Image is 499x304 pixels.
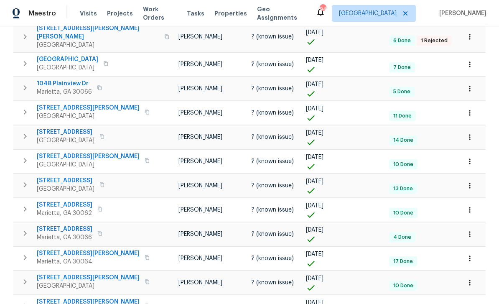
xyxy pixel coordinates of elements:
span: 10 Done [390,209,417,217]
span: [PERSON_NAME] [178,134,222,140]
span: [STREET_ADDRESS][PERSON_NAME] [37,152,140,161]
span: Marietta, GA 30066 [37,233,92,242]
span: [DATE] [306,106,323,112]
span: [DATE] [306,251,323,257]
span: 6 Done [390,37,414,44]
span: Maestro [28,9,56,18]
span: [PERSON_NAME] [178,158,222,164]
span: [DATE] [306,179,323,184]
span: [GEOGRAPHIC_DATA] [37,64,98,72]
span: Marietta, GA 30062 [37,209,92,217]
span: ? (known issue) [252,110,294,116]
span: [PERSON_NAME] [178,183,222,189]
span: [STREET_ADDRESS][PERSON_NAME] [37,273,140,282]
span: 10 Done [390,282,417,289]
span: [GEOGRAPHIC_DATA] [37,161,140,169]
span: [GEOGRAPHIC_DATA] [37,55,98,64]
span: [DATE] [306,154,323,160]
span: Geo Assignments [257,5,306,22]
span: 11 Done [390,112,415,120]
span: [DATE] [306,203,323,209]
span: [STREET_ADDRESS][PERSON_NAME] [37,104,140,112]
span: 7 Done [390,64,414,71]
span: [PERSON_NAME] [436,9,486,18]
span: ? (known issue) [252,61,294,67]
span: ? (known issue) [252,255,294,261]
span: [PERSON_NAME] [178,280,222,286]
span: [DATE] [306,276,323,281]
span: 14 Done [390,137,417,144]
span: [PERSON_NAME] [178,255,222,261]
span: ? (known issue) [252,280,294,286]
span: [PERSON_NAME] [178,207,222,213]
span: 10 Done [390,161,417,168]
span: [GEOGRAPHIC_DATA] [339,9,397,18]
span: [GEOGRAPHIC_DATA] [37,282,140,290]
span: [DATE] [306,227,323,233]
span: Work Orders [143,5,177,22]
span: [GEOGRAPHIC_DATA] [37,185,94,193]
span: 17 Done [390,258,416,265]
span: [PERSON_NAME] [178,110,222,116]
span: [GEOGRAPHIC_DATA] [37,41,159,49]
span: [PERSON_NAME] [178,86,222,92]
span: Projects [107,9,133,18]
span: ? (known issue) [252,158,294,164]
span: 1 Rejected [418,37,451,44]
span: [STREET_ADDRESS] [37,201,92,209]
span: [PERSON_NAME] [178,61,222,67]
span: ? (known issue) [252,34,294,40]
span: [PERSON_NAME] [178,34,222,40]
span: ? (known issue) [252,207,294,213]
span: [GEOGRAPHIC_DATA] [37,112,140,120]
span: Properties [214,9,247,18]
span: [DATE] [306,57,323,63]
span: [STREET_ADDRESS][PERSON_NAME] [37,249,140,258]
span: [PERSON_NAME] [178,231,222,237]
div: 94 [320,5,326,13]
span: ? (known issue) [252,231,294,237]
span: [DATE] [306,30,323,36]
span: Visits [80,9,97,18]
span: 4 Done [390,234,415,241]
span: ? (known issue) [252,183,294,189]
span: [STREET_ADDRESS] [37,225,92,233]
span: Tasks [187,10,204,16]
span: ? (known issue) [252,86,294,92]
span: ? (known issue) [252,134,294,140]
span: 13 Done [390,185,416,192]
span: 5 Done [390,88,414,95]
span: [STREET_ADDRESS][PERSON_NAME][PERSON_NAME] [37,24,159,41]
span: Marietta, GA 30064 [37,258,140,266]
span: [DATE] [306,82,323,87]
span: 1048 Plainview Dr [37,79,92,88]
span: [DATE] [306,130,323,136]
span: Marietta, GA 30066 [37,88,92,96]
span: [STREET_ADDRESS] [37,176,94,185]
span: [GEOGRAPHIC_DATA] [37,136,94,145]
span: [STREET_ADDRESS] [37,128,94,136]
